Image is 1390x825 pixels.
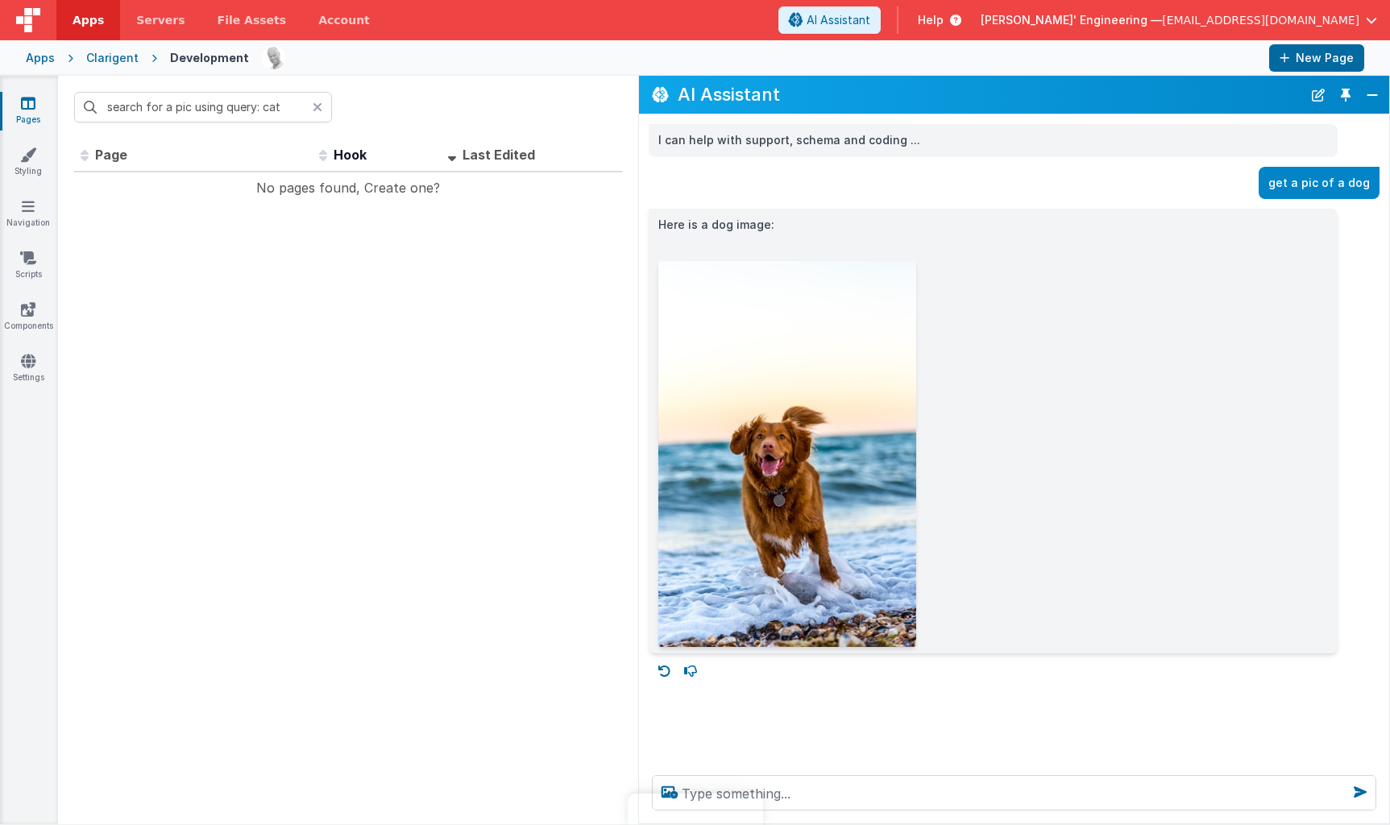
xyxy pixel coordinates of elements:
[26,50,55,66] div: Apps
[463,147,535,163] span: Last Edited
[1268,173,1370,193] p: get a pic of a dog
[1162,12,1359,28] span: [EMAIL_ADDRESS][DOMAIN_NAME]
[658,215,1328,235] p: Here is a dog image:
[658,261,916,647] img: Nova Scotia Duck Tolling Retriever
[778,6,881,34] button: AI Assistant
[807,12,870,28] span: AI Assistant
[170,50,249,66] div: Development
[1362,84,1383,106] button: Close
[74,92,332,122] input: Search pages, id's ...
[86,50,139,66] div: Clarigent
[74,172,622,204] td: No pages found, Create one?
[981,12,1377,28] button: [PERSON_NAME]' Engineering — [EMAIL_ADDRESS][DOMAIN_NAME]
[334,147,367,163] span: Hook
[73,12,104,28] span: Apps
[1334,84,1357,106] button: Toggle Pin
[218,12,287,28] span: File Assets
[263,47,285,69] img: 11ac31fe5dc3d0eff3fbbbf7b26fa6e1
[1307,84,1330,106] button: New Chat
[981,12,1162,28] span: [PERSON_NAME]' Engineering —
[95,147,127,163] span: Page
[658,131,1328,151] p: I can help with support, schema and coding ...
[1269,44,1364,72] button: New Page
[678,85,1302,104] h2: AI Assistant
[918,12,944,28] span: Help
[136,12,185,28] span: Servers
